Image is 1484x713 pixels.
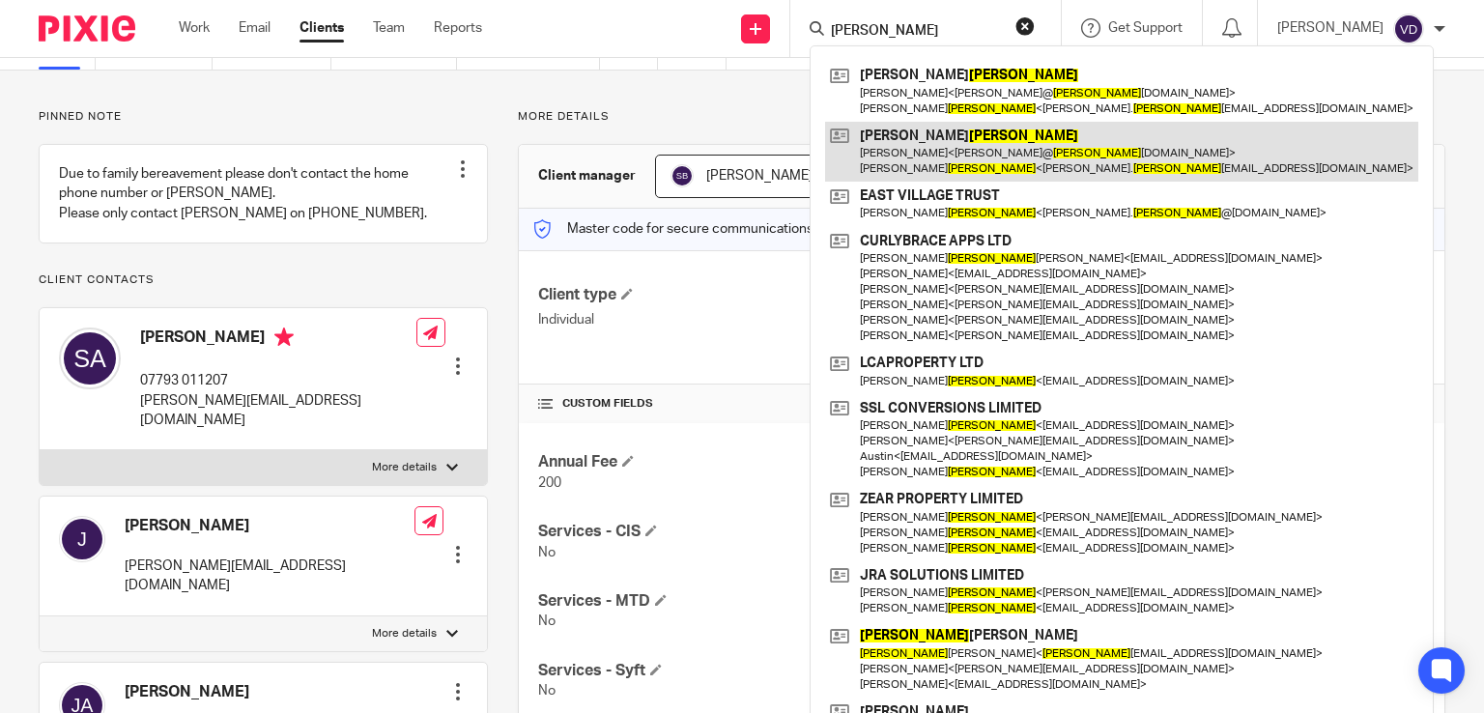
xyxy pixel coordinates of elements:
h4: [PERSON_NAME] [125,682,249,702]
input: Search [829,23,1003,41]
span: Get Support [1108,21,1183,35]
p: [PERSON_NAME][EMAIL_ADDRESS][DOMAIN_NAME] [140,391,416,431]
p: More details [372,626,437,642]
a: Team [373,18,405,38]
span: No [538,546,556,559]
a: Clients [300,18,344,38]
p: [PERSON_NAME][EMAIL_ADDRESS][DOMAIN_NAME] [125,556,414,596]
a: Email [239,18,271,38]
h4: Services - Syft [538,661,982,681]
h4: Client type [538,285,982,305]
img: svg%3E [1393,14,1424,44]
img: Pixie [39,15,135,42]
h4: [PERSON_NAME] [125,516,414,536]
p: [PERSON_NAME] [1277,18,1384,38]
a: Reports [434,18,482,38]
img: svg%3E [59,328,121,389]
button: Clear [1015,16,1035,36]
img: svg%3E [59,516,105,562]
h4: Services - MTD [538,591,982,612]
span: [PERSON_NAME] [706,169,813,183]
a: Work [179,18,210,38]
p: Master code for secure communications and files [533,219,867,239]
h4: [PERSON_NAME] [140,328,416,352]
p: 07793 011207 [140,371,416,390]
h3: Client manager [538,166,636,185]
span: No [538,684,556,698]
i: Primary [274,328,294,347]
p: More details [372,460,437,475]
p: Individual [538,310,982,329]
span: No [538,614,556,628]
h4: CUSTOM FIELDS [538,396,982,412]
p: Pinned note [39,109,488,125]
h4: Services - CIS [538,522,982,542]
img: svg%3E [671,164,694,187]
h4: Annual Fee [538,452,982,472]
span: 200 [538,476,561,490]
p: Client contacts [39,272,488,288]
p: More details [518,109,1445,125]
